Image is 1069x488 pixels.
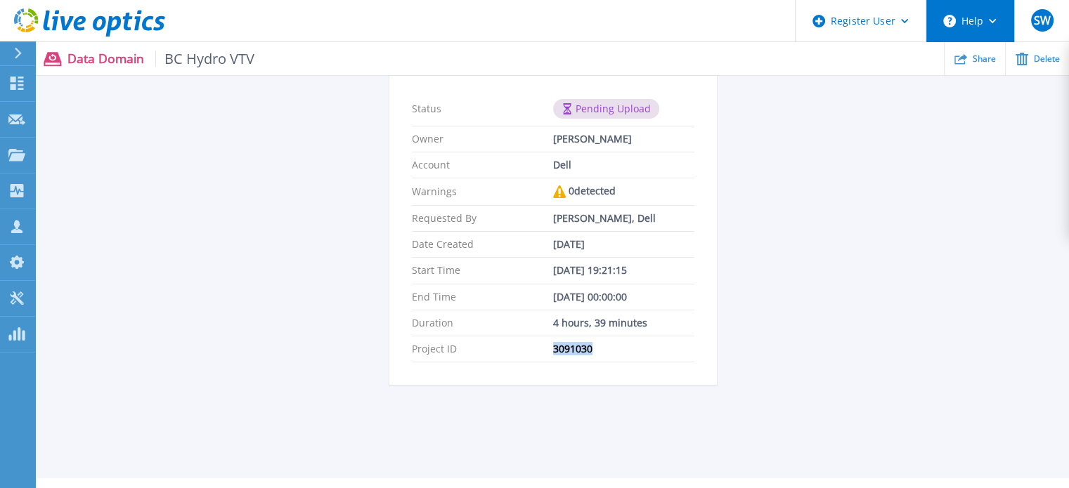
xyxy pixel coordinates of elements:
p: Account [412,159,553,171]
span: SW [1033,15,1050,26]
p: Project ID [412,343,553,355]
p: Data Domain [67,51,255,67]
p: Requested By [412,213,553,224]
div: [PERSON_NAME] [553,133,694,145]
div: Dell [553,159,694,171]
p: Duration [412,317,553,329]
p: End Time [412,291,553,303]
div: [DATE] [553,239,694,250]
div: 4 hours, 39 minutes [553,317,694,329]
span: Share [973,55,996,63]
p: Start Time [412,265,553,276]
div: [DATE] 19:21:15 [553,265,694,276]
div: [PERSON_NAME], Dell [553,213,694,224]
div: Pending Upload [553,99,659,119]
div: 0 detected [553,185,694,198]
span: BC Hydro VTV [155,51,255,67]
div: 3091030 [553,343,694,355]
div: [DATE] 00:00:00 [553,291,694,303]
span: Delete [1034,55,1060,63]
p: Owner [412,133,553,145]
p: Status [412,99,553,119]
p: Warnings [412,185,553,198]
p: Date Created [412,239,553,250]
